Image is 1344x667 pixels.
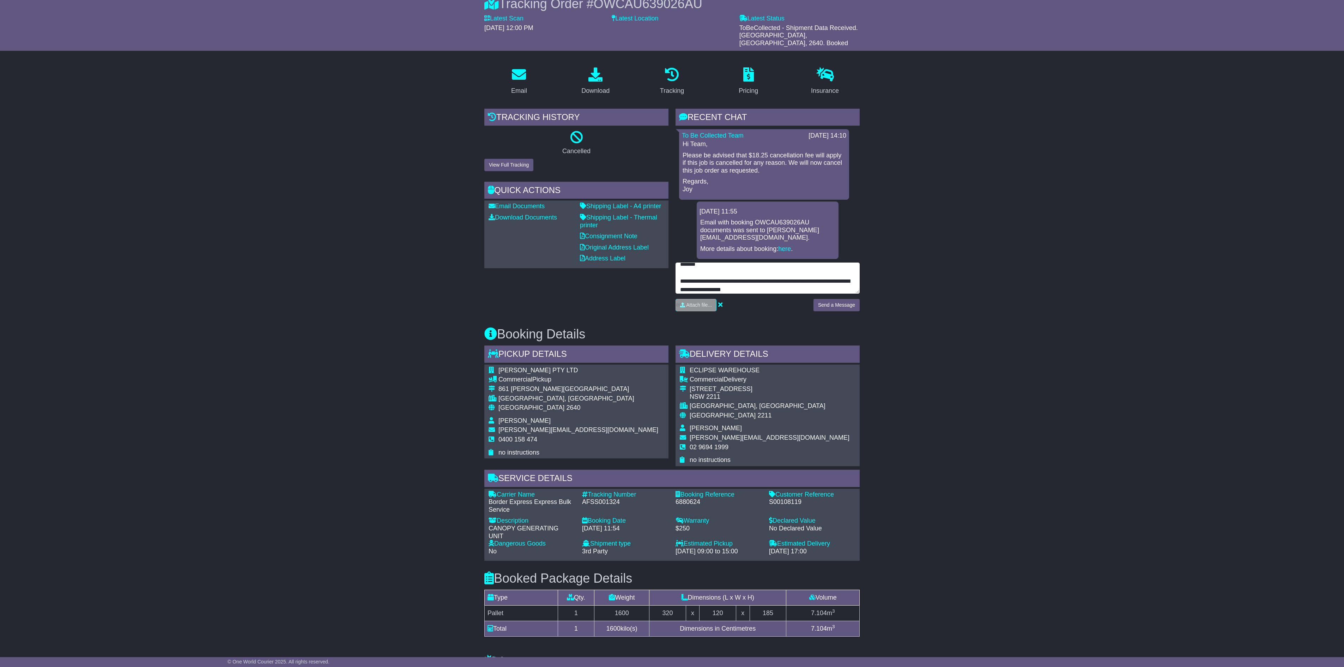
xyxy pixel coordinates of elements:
[676,517,762,525] div: Warranty
[739,15,785,23] label: Latest Status
[811,86,839,96] div: Insurance
[682,132,744,139] a: To Be Collected Team
[498,395,658,403] div: [GEOGRAPHIC_DATA], [GEOGRAPHIC_DATA]
[769,525,855,533] div: No Declared Value
[498,404,564,411] span: [GEOGRAPHIC_DATA]
[580,233,637,240] a: Consignment Note
[612,15,658,23] label: Latest Location
[484,327,860,341] h3: Booking Details
[489,214,557,221] a: Download Documents
[750,605,786,621] td: 185
[484,148,668,155] p: Cancelled
[484,571,860,585] h3: Booked Package Details
[580,203,661,210] a: Shipping Label - A4 printer
[498,376,532,383] span: Commercial
[769,548,855,555] div: [DATE] 17:00
[489,548,497,555] span: No
[489,498,575,513] div: Border Express Express Bulk Service
[577,65,614,98] a: Download
[228,659,329,665] span: © One World Courier 2025. All rights reserved.
[649,605,686,621] td: 320
[778,245,791,252] a: here
[594,621,649,636] td: kilo(s)
[489,525,575,540] div: CANOPY GENERATING UNIT
[484,24,533,31] span: [DATE] 12:00 PM
[736,605,750,621] td: x
[558,605,594,621] td: 1
[769,491,855,499] div: Customer Reference
[511,86,527,96] div: Email
[809,132,846,140] div: [DATE] 14:10
[582,517,668,525] div: Booking Date
[769,517,855,525] div: Declared Value
[690,376,849,384] div: Delivery
[769,540,855,548] div: Estimated Delivery
[690,385,849,393] div: [STREET_ADDRESS]
[786,621,860,636] td: m
[832,608,835,614] sup: 3
[690,402,849,410] div: [GEOGRAPHIC_DATA], [GEOGRAPHIC_DATA]
[484,182,668,201] div: Quick Actions
[739,86,758,96] div: Pricing
[734,65,763,98] a: Pricing
[582,498,668,506] div: AFSS001324
[485,590,558,605] td: Type
[580,244,649,251] a: Original Address Label
[676,109,860,128] div: RECENT CHAT
[484,470,860,489] div: Service Details
[690,434,849,441] span: [PERSON_NAME][EMAIL_ADDRESS][DOMAIN_NAME]
[769,498,855,506] div: S00108119
[832,624,835,629] sup: 3
[649,621,786,636] td: Dimensions in Centimetres
[676,525,762,533] div: $250
[498,426,658,433] span: [PERSON_NAME][EMAIL_ADDRESS][DOMAIN_NAME]
[655,65,689,98] a: Tracking
[606,625,620,632] span: 1600
[582,548,608,555] span: 3rd Party
[683,178,846,193] p: Regards, Joy
[811,609,827,617] span: 7.104
[581,86,610,96] div: Download
[690,456,731,463] span: no instructions
[813,299,860,311] button: Send a Message
[676,345,860,365] div: Delivery Details
[806,65,843,98] a: Insurance
[498,367,578,374] span: [PERSON_NAME] PTY LTD
[484,345,668,365] div: Pickup Details
[498,417,551,424] span: [PERSON_NAME]
[676,540,762,548] div: Estimated Pickup
[489,491,575,499] div: Carrier Name
[660,86,684,96] div: Tracking
[811,625,827,632] span: 7.104
[676,498,762,506] div: 6880624
[582,491,668,499] div: Tracking Number
[686,605,700,621] td: x
[700,245,835,253] p: More details about booking: .
[676,548,762,555] div: [DATE] 09:00 to 15:00
[498,376,658,384] div: Pickup
[700,605,736,621] td: 120
[786,605,860,621] td: m
[485,621,558,636] td: Total
[498,449,539,456] span: no instructions
[649,590,786,605] td: Dimensions (L x W x H)
[690,412,756,419] span: [GEOGRAPHIC_DATA]
[566,404,580,411] span: 2640
[558,621,594,636] td: 1
[582,540,668,548] div: Shipment type
[498,385,658,393] div: 861 [PERSON_NAME][GEOGRAPHIC_DATA]
[582,525,668,533] div: [DATE] 11:54
[690,376,724,383] span: Commercial
[580,214,657,229] a: Shipping Label - Thermal printer
[484,159,533,171] button: View Full Tracking
[690,393,849,401] div: NSW 2211
[580,255,625,262] a: Address Label
[676,491,762,499] div: Booking Reference
[489,540,575,548] div: Dangerous Goods
[739,24,858,47] span: ToBeCollected - Shipment Data Received. [GEOGRAPHIC_DATA], [GEOGRAPHIC_DATA], 2640. Booked
[507,65,532,98] a: Email
[484,15,523,23] label: Latest Scan
[786,590,860,605] td: Volume
[489,203,545,210] a: Email Documents
[683,140,846,148] p: Hi Team,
